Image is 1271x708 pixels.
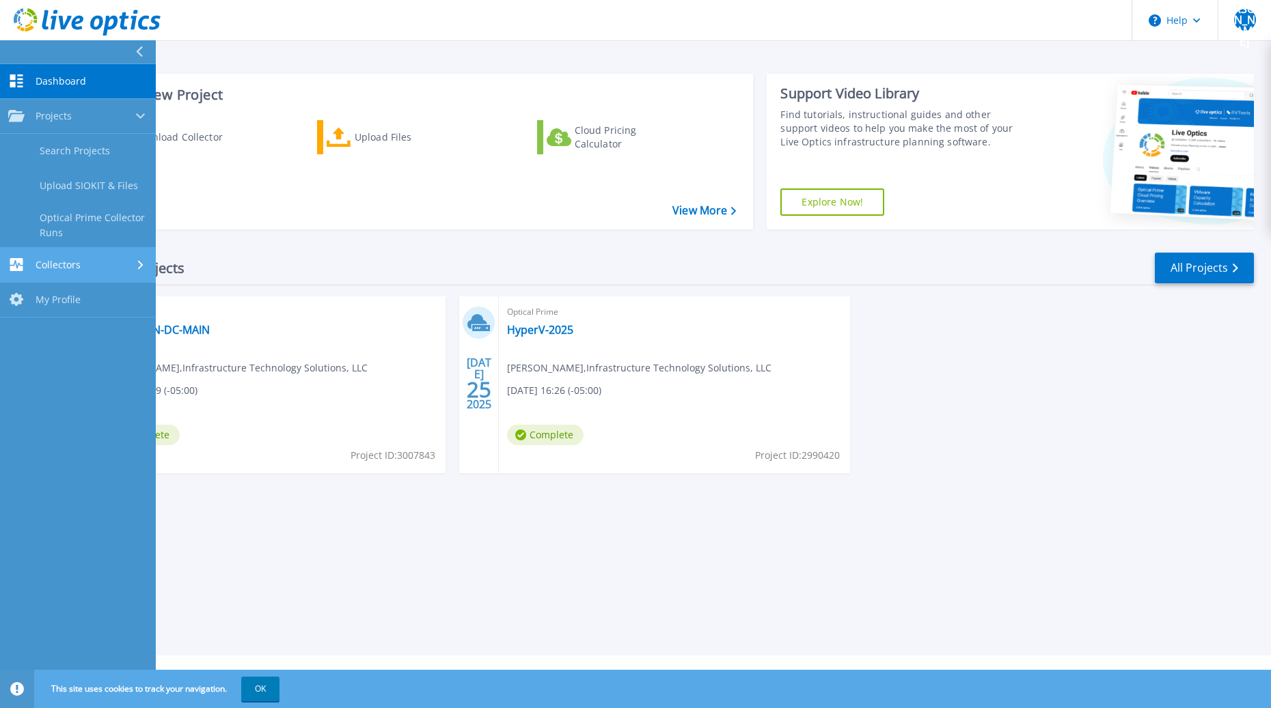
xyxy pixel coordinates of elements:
[38,677,279,701] span: This site uses cookies to track your navigation.
[351,448,435,463] span: Project ID: 3007843
[97,120,249,154] a: Download Collector
[36,259,81,271] span: Collectors
[672,204,736,217] a: View More
[1155,253,1254,283] a: All Projects
[780,108,1028,149] div: Find tutorials, instructional guides and other support videos to help you make the most of your L...
[355,124,464,151] div: Upload Files
[467,384,491,395] span: 25
[575,124,684,151] div: Cloud Pricing Calculator
[36,294,81,306] span: My Profile
[241,677,279,701] button: OK
[36,110,72,122] span: Projects
[507,323,573,337] a: HyperV-2025
[780,85,1028,102] div: Support Video Library
[97,87,736,102] h3: Start a New Project
[507,425,584,445] span: Complete
[780,188,884,216] a: Explore Now!
[507,360,771,376] span: [PERSON_NAME] , Infrastructure Technology Solutions, LLC
[103,323,210,337] a: CGMH-WIN-DC-MAIN
[132,124,241,151] div: Download Collector
[36,75,86,87] span: Dashboard
[507,383,601,398] span: [DATE] 16:26 (-05:00)
[466,358,492,408] div: [DATE] 2025
[317,120,469,154] a: Upload Files
[755,448,840,463] span: Project ID: 2990420
[103,360,368,376] span: [PERSON_NAME] , Infrastructure Technology Solutions, LLC
[507,305,841,320] span: Optical Prime
[537,120,689,154] a: Cloud Pricing Calculator
[103,305,437,320] span: Optical Prime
